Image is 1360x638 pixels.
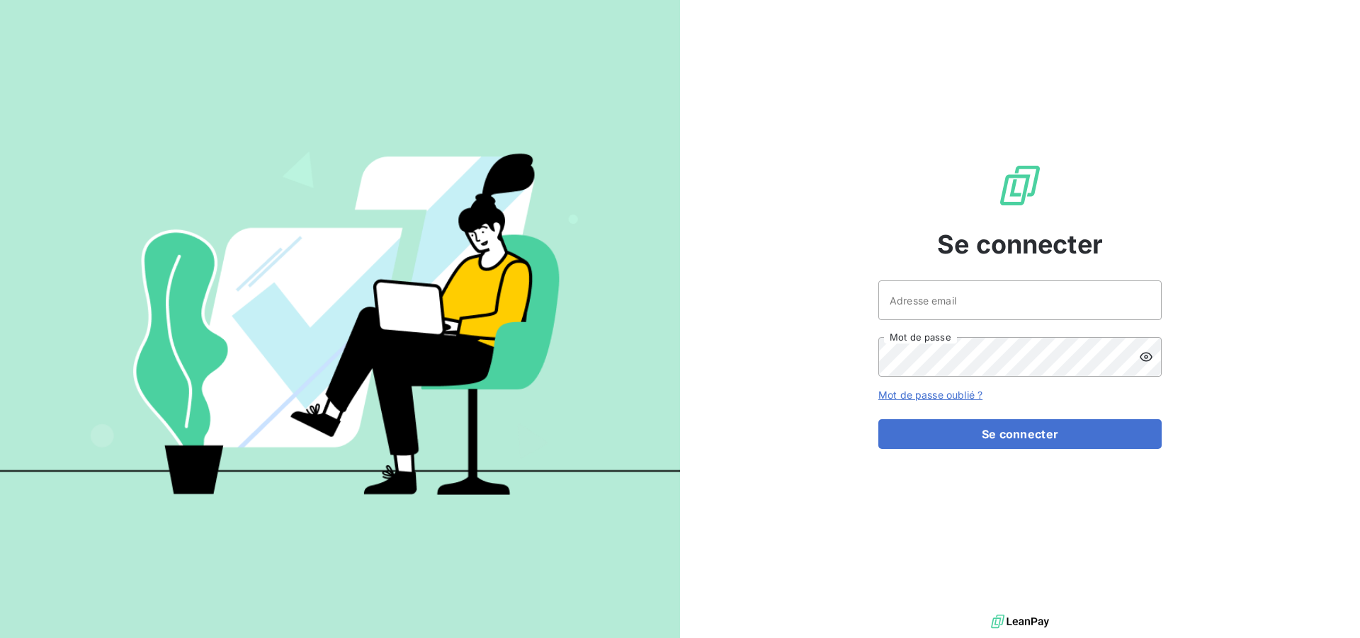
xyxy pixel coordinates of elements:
img: logo [991,611,1049,632]
a: Mot de passe oublié ? [878,389,982,401]
button: Se connecter [878,419,1162,449]
span: Se connecter [937,225,1103,263]
img: Logo LeanPay [997,163,1043,208]
input: placeholder [878,280,1162,320]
